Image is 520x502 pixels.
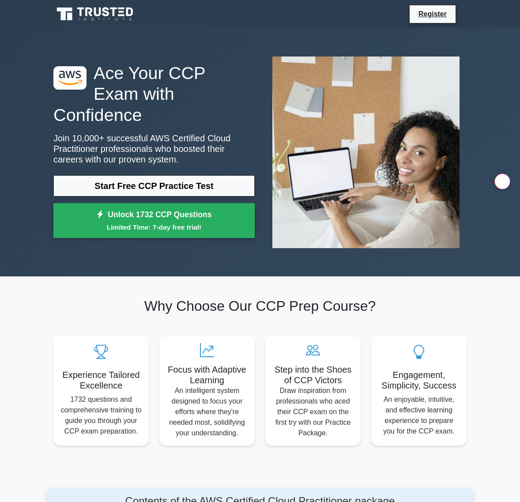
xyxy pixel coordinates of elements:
[64,222,244,232] small: Limited Time: 7-day free trial!
[413,8,452,19] a: Register
[378,394,460,437] p: An enjoyable, intuitive, and effective learning experience to prepare you for the CCP exam.
[272,364,354,385] h5: Step into the Shoes of CCP Victors
[53,298,467,314] h2: Why Choose Our CCP Prep Course?
[272,385,354,438] p: Draw inspiration from professionals who aced their CCP exam on the first try with our Practice Pa...
[60,394,142,437] p: 1732 questions and comprehensive training to guide you through your CCP exam preparation.
[166,385,248,438] p: An intelligent system designed to focus your efforts where they're needed most, solidifying your ...
[378,370,460,391] h5: Engagement, Simplicity, Success
[166,364,248,385] h5: Focus with Adaptive Learning
[53,175,255,196] a: Start Free CCP Practice Test
[53,63,255,126] h1: Ace Your CCP Exam with Confidence
[53,133,255,165] p: Join 10,000+ successful AWS Certified Cloud Practitioner professionals who boosted their careers ...
[60,370,142,391] h5: Experience Tailored Excellence
[53,203,255,238] a: Unlock 1732 CCP QuestionsLimited Time: 7-day free trial!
